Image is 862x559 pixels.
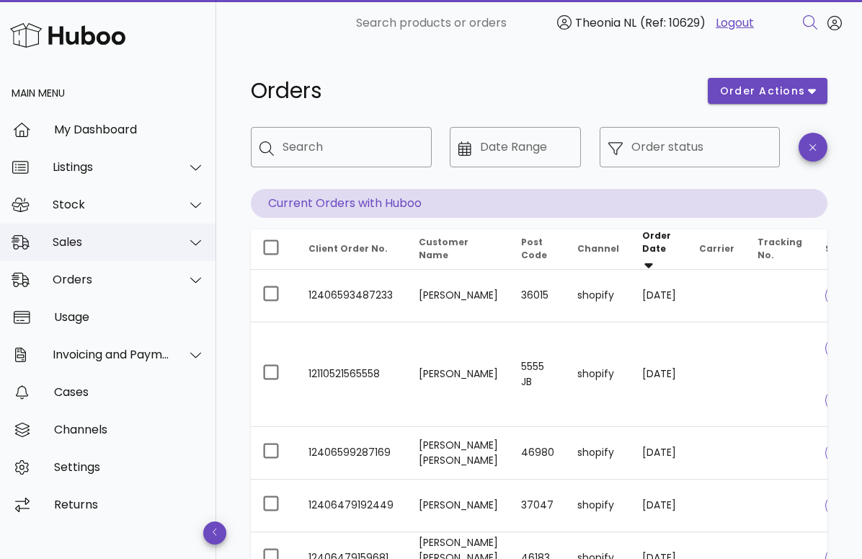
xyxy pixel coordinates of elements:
[53,273,170,286] div: Orders
[407,427,510,480] td: [PERSON_NAME] [PERSON_NAME]
[407,229,510,270] th: Customer Name
[419,236,468,261] span: Customer Name
[631,427,688,480] td: [DATE]
[566,427,631,480] td: shopify
[566,229,631,270] th: Channel
[54,310,205,324] div: Usage
[54,498,205,511] div: Returns
[54,385,205,399] div: Cases
[757,236,802,261] span: Tracking No.
[297,427,407,480] td: 12406599287169
[251,78,690,104] h1: Orders
[631,229,688,270] th: Order Date: Sorted descending. Activate to remove sorting.
[297,322,407,427] td: 12110521565558
[297,270,407,322] td: 12406593487233
[54,423,205,436] div: Channels
[746,229,814,270] th: Tracking No.
[297,229,407,270] th: Client Order No.
[407,322,510,427] td: [PERSON_NAME]
[716,14,754,32] a: Logout
[566,480,631,532] td: shopify
[308,242,388,255] span: Client Order No.
[688,229,746,270] th: Carrier
[566,270,631,322] td: shopify
[510,270,566,322] td: 36015
[719,84,806,99] span: order actions
[566,322,631,427] td: shopify
[708,78,827,104] button: order actions
[53,198,170,211] div: Stock
[407,270,510,322] td: [PERSON_NAME]
[640,14,706,31] span: (Ref: 10629)
[577,242,619,255] span: Channel
[53,235,170,249] div: Sales
[510,322,566,427] td: 5555 JB
[54,460,205,474] div: Settings
[53,348,170,361] div: Invoicing and Payments
[699,242,734,255] span: Carrier
[10,19,125,50] img: Huboo Logo
[510,427,566,480] td: 46980
[575,14,636,31] span: Theonia NL
[53,160,170,174] div: Listings
[631,322,688,427] td: [DATE]
[510,229,566,270] th: Post Code
[521,236,547,261] span: Post Code
[510,480,566,532] td: 37047
[631,480,688,532] td: [DATE]
[297,480,407,532] td: 12406479192449
[631,270,688,322] td: [DATE]
[407,480,510,532] td: [PERSON_NAME]
[54,123,205,136] div: My Dashboard
[642,229,671,255] span: Order Date
[251,189,827,218] p: Current Orders with Huboo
